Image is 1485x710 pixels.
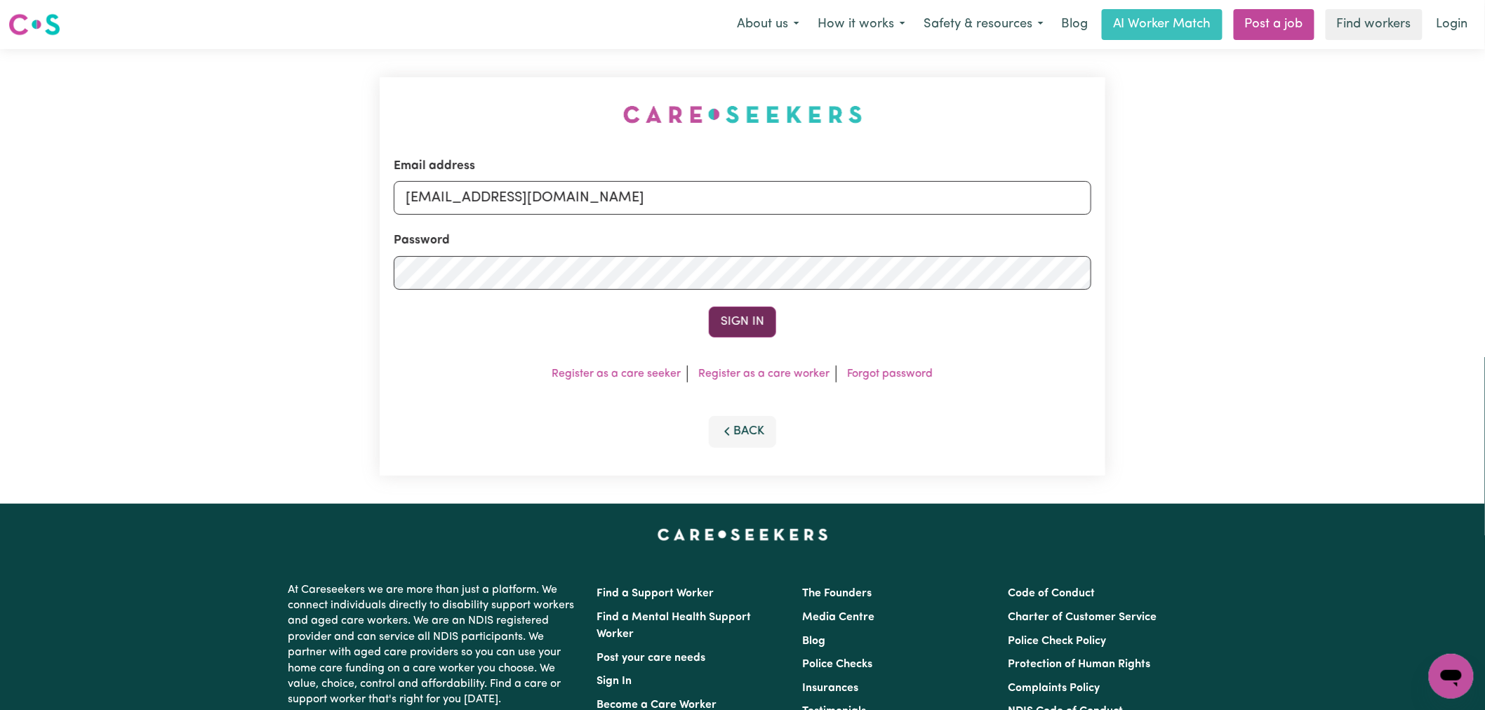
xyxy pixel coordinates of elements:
[709,416,776,447] button: Back
[728,10,808,39] button: About us
[597,676,632,687] a: Sign In
[802,636,825,647] a: Blog
[1008,636,1107,647] a: Police Check Policy
[808,10,914,39] button: How it works
[394,232,450,250] label: Password
[1102,9,1223,40] a: AI Worker Match
[394,181,1091,215] input: Email address
[552,368,681,380] a: Register as a care seeker
[597,652,705,664] a: Post your care needs
[658,529,828,540] a: Careseekers home page
[1008,612,1157,623] a: Charter of Customer Service
[8,12,60,37] img: Careseekers logo
[802,588,872,599] a: The Founders
[1008,683,1100,694] a: Complaints Policy
[1234,9,1314,40] a: Post a job
[1429,654,1474,699] iframe: Button to launch messaging window
[597,612,751,640] a: Find a Mental Health Support Worker
[1053,9,1096,40] a: Blog
[1428,9,1477,40] a: Login
[1326,9,1423,40] a: Find workers
[8,8,60,41] a: Careseekers logo
[914,10,1053,39] button: Safety & resources
[802,612,874,623] a: Media Centre
[1008,659,1151,670] a: Protection of Human Rights
[1008,588,1096,599] a: Code of Conduct
[802,683,858,694] a: Insurances
[597,588,714,599] a: Find a Support Worker
[394,157,475,175] label: Email address
[848,368,933,380] a: Forgot password
[699,368,830,380] a: Register as a care worker
[709,307,776,337] button: Sign In
[802,659,872,670] a: Police Checks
